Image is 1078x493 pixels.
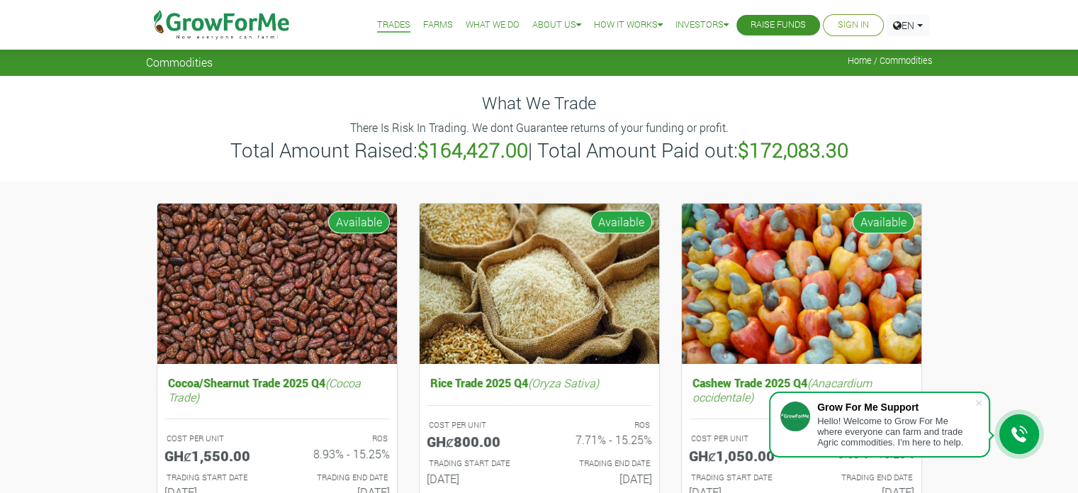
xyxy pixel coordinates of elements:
[148,119,931,136] p: There Is Risk In Trading. We dont Guarantee returns of your funding or profit.
[689,372,914,406] h5: Cashew Trade 2025 Q4
[427,472,529,485] h6: [DATE]
[691,472,789,484] p: Estimated Trading Start Date
[887,14,929,36] a: EN
[853,211,914,233] span: Available
[290,433,388,445] p: ROS
[146,55,213,69] span: Commodities
[427,372,652,393] h5: Rice Trade 2025 Q4
[528,375,599,390] i: (Oryza Sativa)
[552,419,650,431] p: ROS
[812,447,914,460] h6: 8.09% - 15.28%
[148,138,931,162] h3: Total Amount Raised: | Total Amount Paid out:
[689,447,791,464] h5: GHȼ1,050.00
[594,18,663,33] a: How it Works
[738,137,848,163] b: $172,083.30
[550,433,652,446] h6: 7.71% - 15.25%
[288,447,390,460] h6: 8.93% - 15.25%
[417,137,528,163] b: $164,427.00
[146,93,933,113] h4: What We Trade
[377,18,410,33] a: Trades
[817,401,975,413] div: Grow For Me Support
[164,447,266,464] h5: GHȼ1,550.00
[817,416,975,448] div: Hello! Welcome to Grow For Me where everyone can farm and trade Agric commodities. I'm here to help.
[427,372,652,491] a: Rice Trade 2025 Q4(Oryza Sativa) COST PER UNIT GHȼ800.00 ROS 7.71% - 15.25% TRADING START DATE [D...
[814,472,912,484] p: Estimated Trading End Date
[429,419,527,431] p: COST PER UNIT
[532,18,581,33] a: About Us
[164,372,390,406] h5: Cocoa/Shearnut Trade 2025 Q4
[691,433,789,445] p: COST PER UNIT
[675,18,729,33] a: Investors
[423,18,453,33] a: Farms
[328,211,390,233] span: Available
[550,472,652,485] h6: [DATE]
[167,433,264,445] p: COST PER UNIT
[290,472,388,484] p: Estimated Trading End Date
[838,18,869,33] a: Sign In
[848,55,933,66] span: Home / Commodities
[682,204,921,365] img: growforme image
[420,204,659,365] img: growforme image
[168,375,361,404] i: (Cocoa Trade)
[167,472,264,484] p: Estimated Trading Start Date
[466,18,520,33] a: What We Do
[751,18,806,33] a: Raise Funds
[429,458,527,470] p: Estimated Trading Start Date
[552,458,650,470] p: Estimated Trading End Date
[427,433,529,450] h5: GHȼ800.00
[590,211,652,233] span: Available
[157,204,397,365] img: growforme image
[692,375,872,404] i: (Anacardium occidentale)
